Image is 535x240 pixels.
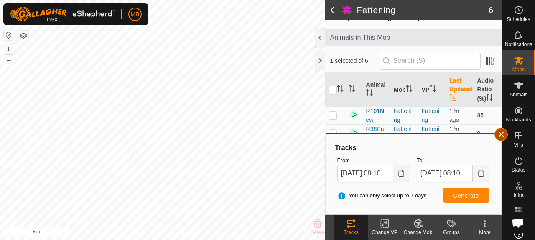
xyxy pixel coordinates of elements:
img: returning on [349,109,359,119]
span: Animals in This Mob [330,33,497,43]
span: R101New [366,107,387,124]
a: Fattening [422,126,440,141]
p-sorticon: Activate to sort [486,95,493,102]
span: R38Prudence [366,125,387,142]
th: Last Updated [446,73,474,107]
div: Fattening [394,125,415,142]
span: 91 [477,130,484,137]
p-sorticon: Activate to sort [349,86,355,93]
th: VP [418,73,446,107]
span: Animals [510,92,527,97]
a: Contact Us [171,229,195,237]
div: Change Mob [401,229,435,236]
a: Fattening [422,108,440,123]
a: Privacy Policy [130,229,161,237]
span: 85 [477,112,484,119]
span: 1 selected of 6 [330,57,380,65]
button: Map Layers [18,31,28,41]
span: 7 Oct 2025, 6:33 am [449,108,459,123]
span: Notifications [505,42,532,47]
div: Fattening [394,107,415,124]
div: Groups [435,229,468,236]
div: Change VP [368,229,401,236]
img: Gallagher Logo [10,7,115,22]
span: Mobs [512,67,525,72]
h2: Fattening [357,5,489,15]
div: More [468,229,502,236]
button: Choose Date [393,165,410,182]
div: Tracks [334,143,493,153]
span: Heatmap [508,218,529,223]
span: Generate [453,192,479,199]
input: Search (S) [380,52,481,70]
span: 6 [489,4,493,16]
button: Reset Map [4,30,14,40]
label: From [337,156,410,165]
p-sorticon: Activate to sort [406,86,413,93]
span: Status [511,168,525,173]
span: MB [131,10,140,19]
span: Infra [513,193,523,198]
label: To [417,156,489,165]
button: – [4,55,14,65]
p-sorticon: Activate to sort [449,95,456,102]
span: You can only select up to 7 days [337,191,427,200]
div: Open chat [507,212,529,234]
th: Mob [390,73,418,107]
span: Neckbands [506,117,531,122]
button: Generate [443,188,489,203]
p-sorticon: Activate to sort [366,90,373,97]
button: Choose Date [473,165,489,182]
p-sorticon: Activate to sort [429,86,436,93]
p-sorticon: Activate to sort [337,86,344,93]
span: 7 Oct 2025, 7:03 am [449,126,459,141]
img: returning on [349,127,359,137]
span: VPs [514,142,523,147]
div: Tracks [334,229,368,236]
span: Schedules [507,17,530,22]
th: Animal [363,73,390,107]
th: Audio Ratio (%) [474,73,502,107]
button: + [4,44,14,54]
